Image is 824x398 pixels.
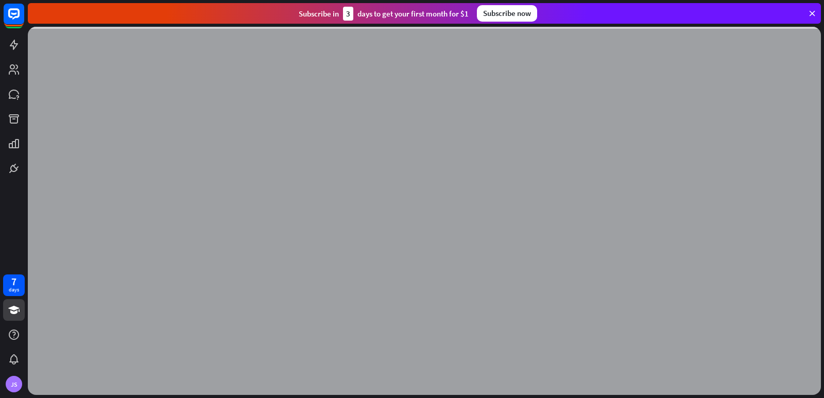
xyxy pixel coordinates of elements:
div: 3 [343,7,353,21]
a: 7 days [3,274,25,296]
div: 7 [11,277,16,286]
div: JS [6,376,22,392]
div: Subscribe in days to get your first month for $1 [299,7,469,21]
div: days [9,286,19,293]
div: Subscribe now [477,5,537,22]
